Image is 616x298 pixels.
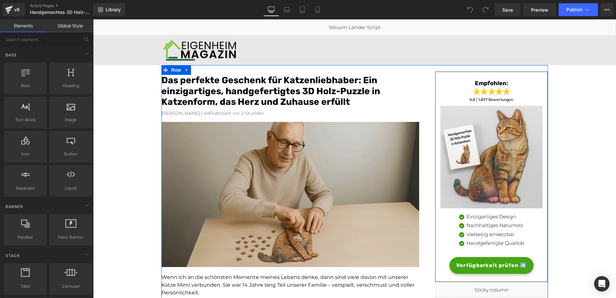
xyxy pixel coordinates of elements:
a: New Library [93,3,125,16]
p: Nachhaltiges Naturholz [373,203,431,210]
a: Tablet [294,3,310,16]
span: Library [106,7,121,13]
a: Preview [523,3,556,16]
span: Wenn ich an die schönsten Momente meines Lebens denke, dann sind viele davon mit unserer Katze Mi... [68,255,321,276]
span: Save [502,6,513,13]
a: Article Pages [30,3,104,8]
span: 4,8 | 1.897 Bewertungen [376,78,420,83]
button: Publish [559,3,598,16]
a: Verfügbarkeit prüfen ➡️ [356,238,440,254]
span: Parallax [6,234,45,241]
span: Handgemachtes 3D Holz-Puzzle in Katzenform ADV [30,10,92,15]
p: Einzigartiges Design [373,194,431,201]
span: Carousel [51,283,90,290]
a: Laptop [279,3,294,16]
span: Publish [566,7,582,12]
span: Preview [531,6,548,13]
a: Expand / Collapse [90,46,98,55]
span: Text Block [6,116,45,123]
span: Hero Banner [51,234,90,241]
button: More [601,3,613,16]
span: Button [51,151,90,157]
div: Open Intercom Messenger [594,276,610,292]
h3: Empfohlen: [352,60,445,68]
a: Desktop [264,3,279,16]
span: Verfügbarkeit prüfen ➡️ [363,242,434,250]
span: Heading [51,82,90,89]
span: Icon [6,151,45,157]
a: Global Style [47,19,93,32]
span: Separator [6,185,45,192]
font: [PERSON_NAME] | AdPubliziert vor 2 Stunden [68,91,171,97]
a: v6 [3,3,25,16]
font: Das perfekte Geschenk für Katzenliebhaber: Ein einzigartiges, handgefertigtes 3D Holz-Puzzle in K... [68,55,287,88]
span: Stack [5,253,21,259]
span: Liquid [51,185,90,192]
a: Mobile [310,3,325,16]
p: Vielseitig einsetzbar [373,212,431,219]
span: Row [6,82,45,89]
span: Banner [5,204,24,210]
button: Undo [464,3,476,16]
span: Image [51,116,90,123]
button: Redo [479,3,492,16]
p: Handgefertigte Qualität [373,220,431,228]
span: Base [5,52,17,58]
span: Row [77,46,90,55]
div: v6 [13,5,21,14]
span: Tabs [6,283,45,290]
